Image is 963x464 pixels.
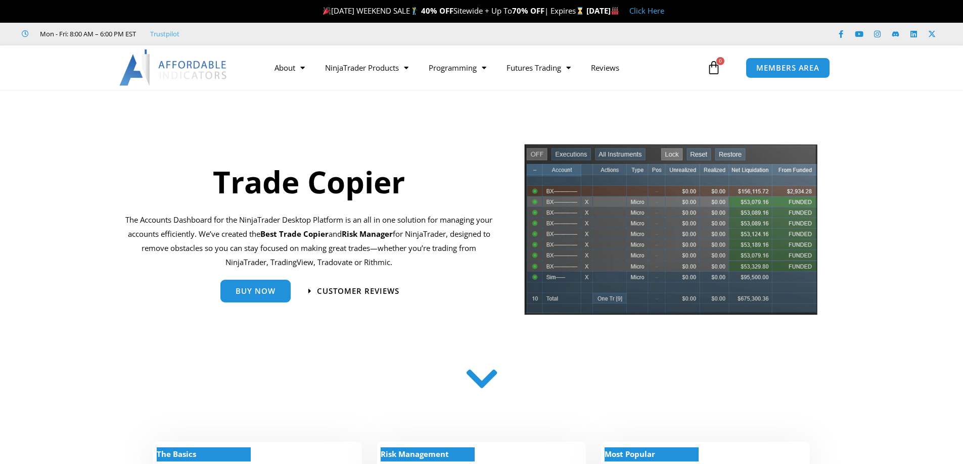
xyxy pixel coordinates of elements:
[37,28,136,40] span: Mon - Fri: 8:00 AM – 6:00 PM EST
[236,287,276,295] span: Buy Now
[125,161,493,203] h1: Trade Copier
[756,64,819,72] span: MEMBERS AREA
[320,6,586,16] span: [DATE] WEEKEND SALE Sitewide + Up To | Expires
[220,280,291,302] a: Buy Now
[260,229,329,239] b: Best Trade Copier
[586,6,619,16] strong: [DATE]
[496,56,581,79] a: Futures Trading
[746,58,830,78] a: MEMBERS AREA
[323,7,331,15] img: 🎉
[119,49,228,86] img: LogoAI | Affordable Indicators – NinjaTrader
[512,6,544,16] strong: 70% OFF
[317,287,399,295] span: Customer Reviews
[308,287,399,295] a: Customer Reviews
[523,143,818,323] img: tradecopier | Affordable Indicators – NinjaTrader
[410,7,418,15] img: 🏌️‍♂️
[125,213,493,269] p: The Accounts Dashboard for the NinjaTrader Desktop Platform is an all in one solution for managin...
[611,7,619,15] img: 🏭
[419,56,496,79] a: Programming
[381,449,449,459] strong: Risk Management
[605,449,655,459] strong: Most Popular
[264,56,315,79] a: About
[692,53,736,82] a: 0
[581,56,629,79] a: Reviews
[342,229,393,239] strong: Risk Manager
[716,57,724,65] span: 0
[264,56,704,79] nav: Menu
[576,7,584,15] img: ⌛
[315,56,419,79] a: NinjaTrader Products
[157,449,196,459] strong: The Basics
[629,6,664,16] a: Click Here
[150,28,179,40] a: Trustpilot
[421,6,453,16] strong: 40% OFF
